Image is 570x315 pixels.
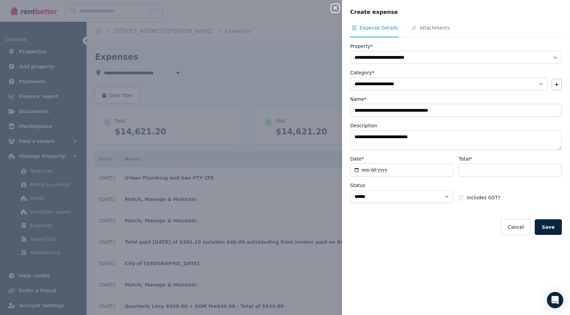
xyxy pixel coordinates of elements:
[350,155,364,162] label: Date*
[350,96,366,103] label: Name*
[501,219,530,235] button: Cancel
[459,195,464,200] input: Includes GST?
[419,24,450,31] span: Attachments
[467,194,500,201] span: Includes GST?
[535,219,562,235] button: Save
[547,292,563,308] div: Open Intercom Messenger
[350,182,365,189] label: Status
[350,122,377,129] label: Description
[350,69,374,76] label: Category*
[459,155,472,162] label: Total*
[350,8,398,16] span: Create expense
[360,24,398,31] span: Expense Details
[350,24,562,37] nav: Tabs
[350,43,373,50] label: Property*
